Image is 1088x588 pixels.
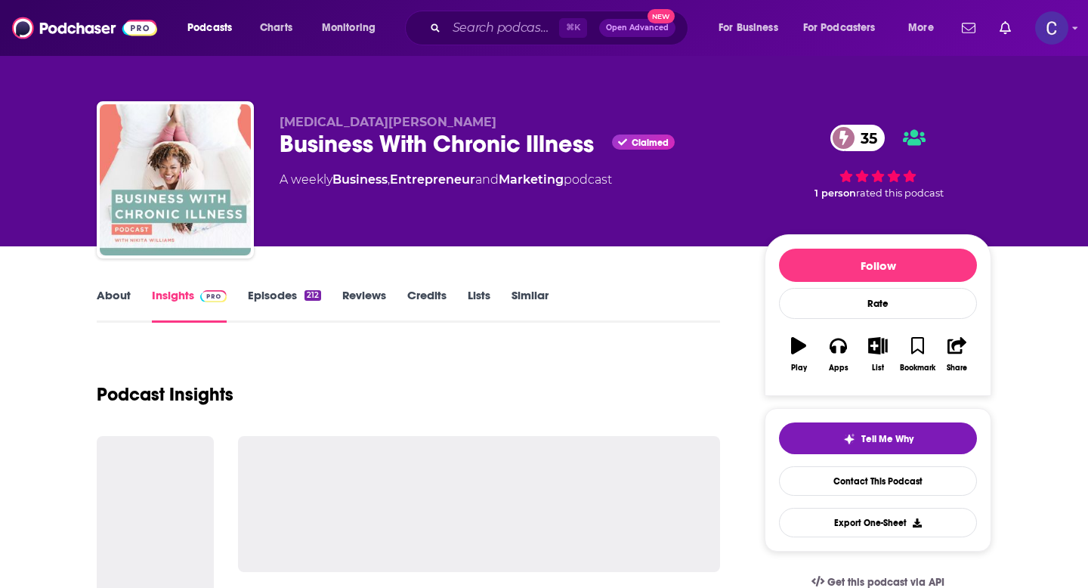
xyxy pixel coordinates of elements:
[388,172,390,187] span: ,
[499,172,564,187] a: Marketing
[908,17,934,39] span: More
[648,9,675,23] span: New
[1035,11,1068,45] span: Logged in as publicityxxtina
[956,15,981,41] a: Show notifications dropdown
[779,422,977,454] button: tell me why sparkleTell Me Why
[468,288,490,323] a: Lists
[872,364,884,373] div: List
[304,290,321,301] div: 212
[938,327,977,382] button: Share
[200,290,227,302] img: Podchaser Pro
[632,139,669,147] span: Claimed
[332,172,388,187] a: Business
[419,11,703,45] div: Search podcasts, credits, & more...
[845,125,885,151] span: 35
[447,16,559,40] input: Search podcasts, credits, & more...
[559,18,587,38] span: ⌘ K
[322,17,376,39] span: Monitoring
[311,16,395,40] button: open menu
[791,364,807,373] div: Play
[708,16,797,40] button: open menu
[779,508,977,537] button: Export One-Sheet
[260,17,292,39] span: Charts
[856,187,944,199] span: rated this podcast
[830,125,885,151] a: 35
[1035,11,1068,45] img: User Profile
[475,172,499,187] span: and
[779,327,818,382] button: Play
[898,327,937,382] button: Bookmark
[599,19,675,37] button: Open AdvancedNew
[947,364,967,373] div: Share
[898,16,953,40] button: open menu
[803,17,876,39] span: For Podcasters
[765,115,991,209] div: 35 1 personrated this podcast
[861,433,913,445] span: Tell Me Why
[390,172,475,187] a: Entrepreneur
[250,16,301,40] a: Charts
[12,14,157,42] img: Podchaser - Follow, Share and Rate Podcasts
[177,16,252,40] button: open menu
[97,288,131,323] a: About
[779,249,977,282] button: Follow
[793,16,898,40] button: open menu
[1035,11,1068,45] button: Show profile menu
[818,327,858,382] button: Apps
[994,15,1017,41] a: Show notifications dropdown
[248,288,321,323] a: Episodes212
[512,288,549,323] a: Similar
[779,466,977,496] a: Contact This Podcast
[829,364,848,373] div: Apps
[187,17,232,39] span: Podcasts
[858,327,898,382] button: List
[814,187,856,199] span: 1 person
[280,171,612,189] div: A weekly podcast
[152,288,227,323] a: InsightsPodchaser Pro
[606,24,669,32] span: Open Advanced
[100,104,251,255] img: Business With Chronic Illness
[779,288,977,319] div: Rate
[843,433,855,445] img: tell me why sparkle
[900,364,935,373] div: Bookmark
[407,288,447,323] a: Credits
[97,383,233,406] h1: Podcast Insights
[719,17,778,39] span: For Business
[342,288,386,323] a: Reviews
[280,115,496,129] span: [MEDICAL_DATA][PERSON_NAME]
